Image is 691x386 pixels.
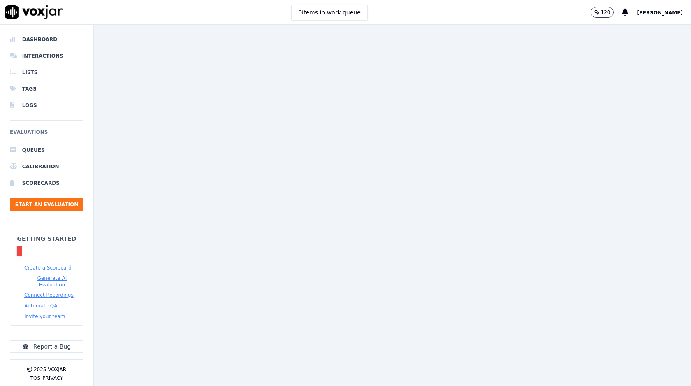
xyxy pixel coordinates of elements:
a: Calibration [10,158,83,175]
a: Queues [10,142,83,158]
button: Create a Scorecard [24,265,72,271]
button: Report a Bug [10,340,83,353]
button: 120 [591,7,614,18]
a: Dashboard [10,31,83,48]
h6: Evaluations [10,127,83,142]
a: Interactions [10,48,83,64]
button: Invite your team [24,313,65,320]
a: Logs [10,97,83,114]
button: Connect Recordings [24,292,74,298]
h2: Getting Started [17,235,76,243]
button: Automate QA [24,302,57,309]
button: 0items in work queue [291,5,368,20]
button: Privacy [42,375,63,381]
a: Tags [10,81,83,97]
button: TOS [30,375,40,381]
img: voxjar logo [5,5,63,19]
button: Start an Evaluation [10,198,83,211]
p: 120 [601,9,610,16]
a: Lists [10,64,83,81]
button: Generate AI Evaluation [24,275,80,288]
button: 120 [591,7,622,18]
a: Scorecards [10,175,83,191]
p: 2025 Voxjar [34,366,66,373]
span: [PERSON_NAME] [637,10,683,16]
button: [PERSON_NAME] [637,7,691,17]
